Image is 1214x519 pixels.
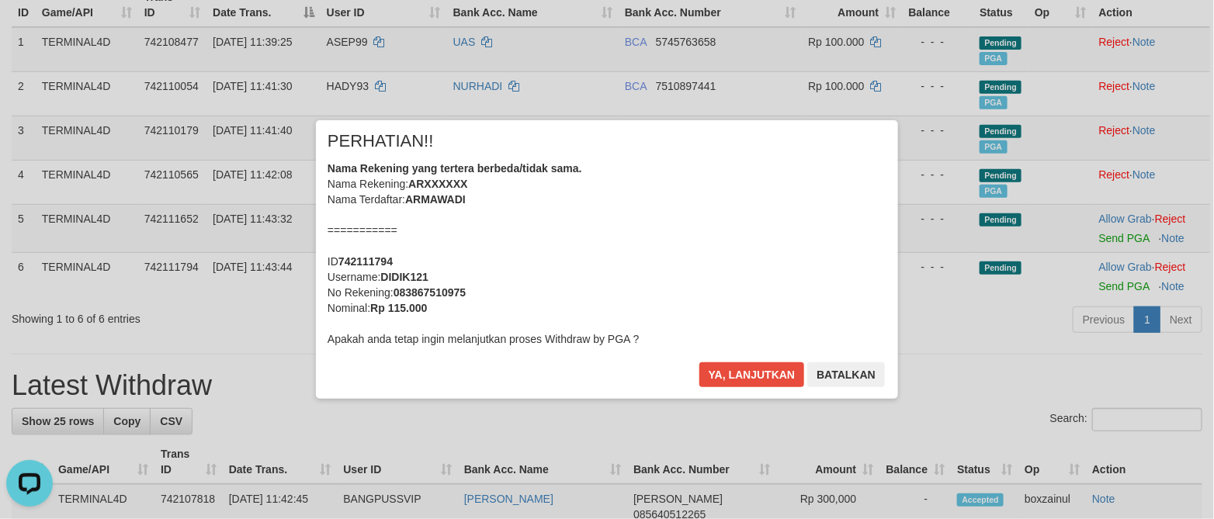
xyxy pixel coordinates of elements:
b: Rp 115.000 [370,302,427,314]
button: Open LiveChat chat widget [6,6,53,53]
b: ARXXXXXX [408,178,467,190]
div: Nama Rekening: Nama Terdaftar: =========== ID Username: No Rekening: Nominal: Apakah anda tetap i... [328,161,886,347]
button: Batalkan [807,362,885,387]
b: DIDIK121 [380,271,428,283]
b: Nama Rekening yang tertera berbeda/tidak sama. [328,162,582,175]
span: PERHATIAN!! [328,133,434,149]
b: 083867510975 [394,286,466,299]
b: ARMAWADI [405,193,466,206]
button: Ya, lanjutkan [699,362,805,387]
b: 742111794 [338,255,393,268]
